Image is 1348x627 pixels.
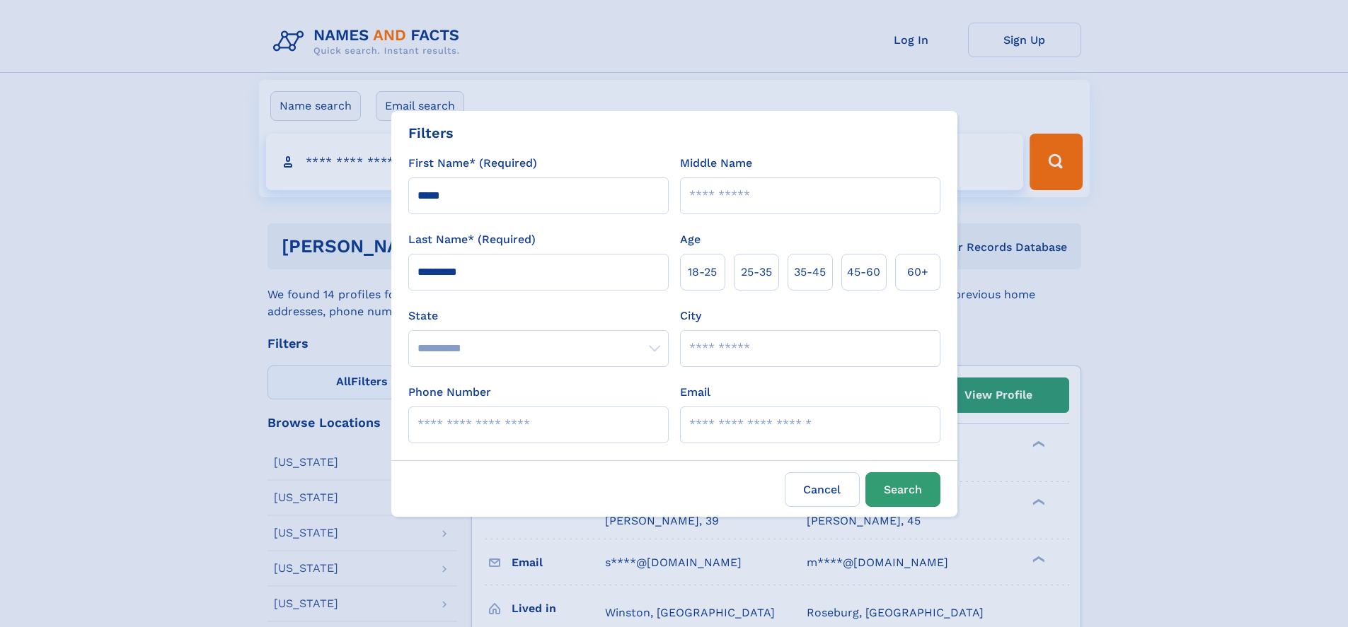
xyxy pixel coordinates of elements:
[680,155,752,172] label: Middle Name
[680,307,701,324] label: City
[408,122,454,143] div: Filters
[688,264,717,281] span: 18‑25
[408,231,536,248] label: Last Name* (Required)
[865,472,940,507] button: Search
[408,384,491,401] label: Phone Number
[408,307,669,324] label: State
[907,264,928,281] span: 60+
[794,264,826,281] span: 35‑45
[741,264,772,281] span: 25‑35
[847,264,880,281] span: 45‑60
[785,472,860,507] label: Cancel
[680,384,710,401] label: Email
[408,155,537,172] label: First Name* (Required)
[680,231,701,248] label: Age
